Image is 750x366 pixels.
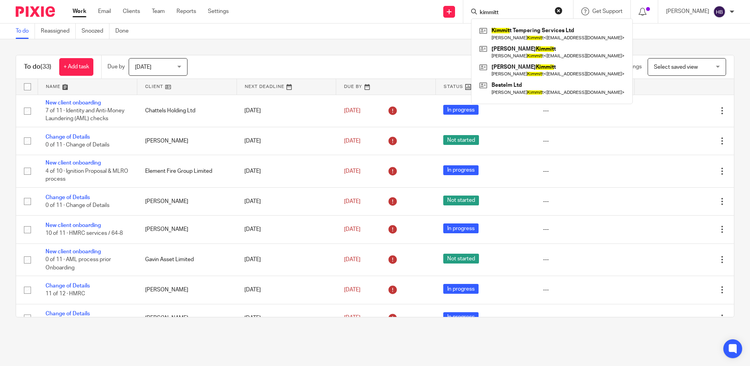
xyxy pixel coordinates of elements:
div: --- [543,167,627,175]
div: --- [543,198,627,205]
td: [PERSON_NAME] [137,304,237,332]
span: (33) [40,64,51,70]
div: --- [543,286,627,294]
p: [PERSON_NAME] [666,7,709,15]
span: [DATE] [344,168,360,174]
span: In progress [443,105,479,115]
td: [PERSON_NAME] [137,276,237,304]
a: New client onboarding [46,223,101,228]
span: In progress [443,312,479,322]
a: New client onboarding [46,160,101,166]
h1: To do [24,63,51,71]
a: Change of Details [46,134,90,140]
td: [DATE] [237,95,336,127]
img: svg%3E [713,5,726,18]
div: --- [543,314,627,322]
span: [DATE] [344,138,360,144]
span: 10 of 11 · HMRC services / 64-8 [46,231,123,236]
a: Work [73,7,86,15]
span: [DATE] [135,64,151,70]
td: [DATE] [237,187,336,215]
td: [DATE] [237,127,336,155]
a: Change of Details [46,195,90,200]
a: New client onboarding [46,249,101,254]
span: 11 of 12 · HMRC [46,291,85,297]
button: Clear [555,7,562,15]
input: Search [479,9,550,16]
td: Gavin Asset Limited [137,243,237,276]
span: Not started [443,196,479,205]
span: Not started [443,135,479,145]
a: Settings [208,7,229,15]
span: In progress [443,223,479,233]
a: To do [16,24,35,39]
span: 0 of 11 · Change of Details [46,142,109,148]
td: [PERSON_NAME] [137,187,237,215]
td: [DATE] [237,155,336,187]
span: [DATE] [344,227,360,232]
td: [PERSON_NAME] [137,216,237,243]
a: Change of Details [46,283,90,289]
span: 7 of 11 · Identity and Anti-Money Laundering (AML) checks [46,108,124,122]
span: Get Support [592,9,623,14]
span: [DATE] [344,257,360,262]
span: Select saved view [654,64,698,70]
td: [DATE] [237,304,336,332]
a: New client onboarding [46,100,101,106]
span: 4 of 10 · Ignition Proposal & MLRO process [46,168,128,182]
td: [DATE] [237,276,336,304]
a: Reassigned [41,24,76,39]
div: --- [543,107,627,115]
a: Snoozed [82,24,109,39]
a: Reports [177,7,196,15]
td: [DATE] [237,243,336,276]
span: 0 of 11 · AML process prior Onboarding [46,257,111,271]
a: Clients [123,7,140,15]
span: Not started [443,254,479,264]
a: Team [152,7,165,15]
span: [DATE] [344,315,360,321]
span: [DATE] [344,108,360,113]
span: In progress [443,165,479,175]
a: Change of Details [46,311,90,317]
a: + Add task [59,58,93,76]
span: [DATE] [344,287,360,293]
span: [DATE] [344,199,360,204]
span: In progress [443,284,479,294]
img: Pixie [16,6,55,17]
a: Email [98,7,111,15]
div: --- [543,137,627,145]
p: Due by [107,63,125,71]
span: 0 of 11 · Change of Details [46,203,109,208]
td: [DATE] [237,216,336,243]
td: Element Fire Group Limited [137,155,237,187]
a: Done [115,24,135,39]
td: Chattels Holding Ltd [137,95,237,127]
div: --- [543,256,627,264]
td: [PERSON_NAME] [137,127,237,155]
div: --- [543,225,627,233]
